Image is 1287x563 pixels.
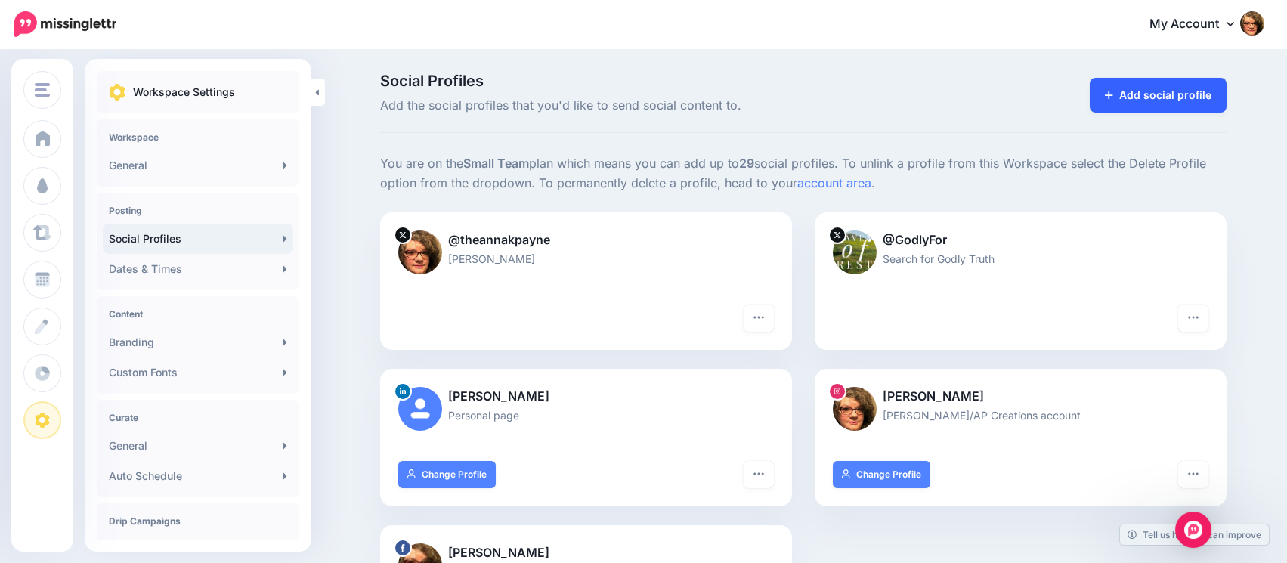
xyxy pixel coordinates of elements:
p: [PERSON_NAME] [398,543,774,563]
p: Search for Godly Truth [833,250,1208,268]
p: @theannakpayne [398,230,774,250]
a: Dates & Times [103,254,293,284]
a: My Account [1134,6,1264,43]
a: Custom Fonts [103,357,293,388]
b: 29 [739,156,754,171]
img: rt2R0eA_-5013.jpg [398,230,442,274]
div: Open Intercom Messenger [1175,512,1211,548]
img: menu.png [35,83,50,97]
a: Branding [103,327,293,357]
a: General [103,431,293,461]
p: [PERSON_NAME] [833,387,1208,407]
a: Change Profile [833,461,930,488]
h4: Content [109,308,287,320]
img: Missinglettr [14,11,116,37]
h4: Posting [109,205,287,216]
a: Tell us how we can improve [1120,524,1269,545]
img: 315319709_1160824934870520_1597083743734574836_n-bsa127361.jpg [833,387,877,431]
h4: Workspace [109,131,287,143]
p: Personal page [398,407,774,424]
a: account area [797,175,871,190]
img: user_default_image.png [398,387,442,431]
p: Workspace Settings [133,83,235,101]
a: Social Profiles [103,224,293,254]
p: [PERSON_NAME]/AP Creations account [833,407,1208,424]
p: @GodlyFor [833,230,1208,250]
a: Auto Schedule [103,461,293,491]
h4: Curate [109,412,287,423]
a: General [103,150,293,181]
img: m0P200KY-34430.jpg [833,230,877,274]
p: [PERSON_NAME] [398,387,774,407]
span: Add the social profiles that you'd like to send social content to. [380,96,937,116]
h4: Drip Campaigns [109,515,287,527]
p: [PERSON_NAME] [398,250,774,268]
p: You are on the plan which means you can add up to social profiles. To unlink a profile from this ... [380,154,1227,193]
img: settings.png [109,84,125,101]
span: Social Profiles [380,73,937,88]
a: Add social profile [1090,78,1227,113]
b: Small Team [463,156,529,171]
a: Change Profile [398,461,496,488]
